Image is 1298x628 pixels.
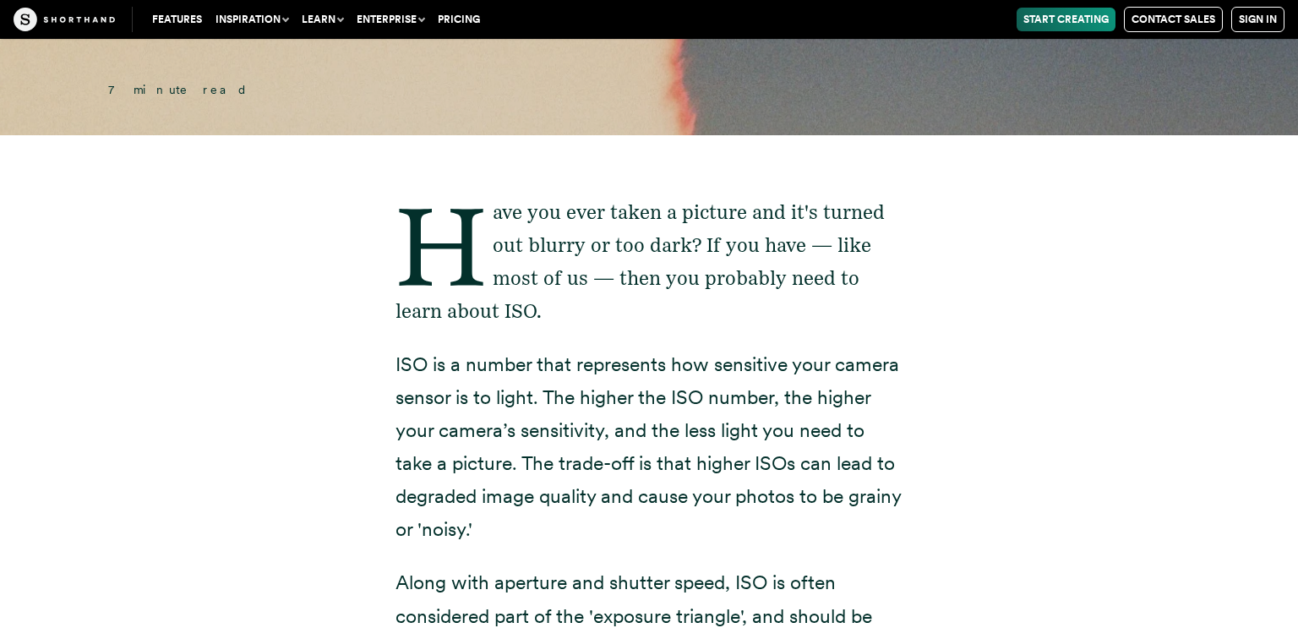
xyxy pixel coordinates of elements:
a: Sign in [1231,7,1284,32]
button: Enterprise [350,8,431,31]
a: Contact Sales [1124,7,1223,32]
a: Start Creating [1017,8,1115,31]
a: Features [145,8,209,31]
img: The Craft [14,8,115,31]
a: Pricing [431,8,487,31]
button: Learn [295,8,350,31]
button: Inspiration [209,8,295,31]
p: ISO is a number that represents how sensitive your camera sensor is to light. The higher the ISO ... [395,348,903,547]
p: Have you ever taken a picture and it's turned out blurry or too dark? If you have — like most of ... [395,196,903,328]
span: 7 minute read [108,83,248,96]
